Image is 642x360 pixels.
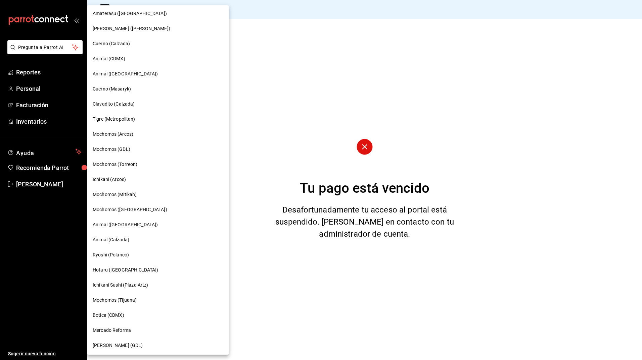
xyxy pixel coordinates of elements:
div: Mochomos (Torreon) [87,157,229,172]
span: Mochomos (Arcos) [93,131,133,138]
div: Mochomos (Tijuana) [87,293,229,308]
div: Animal (Calzada) [87,232,229,247]
span: Mochomos (Tijuana) [93,297,137,304]
span: Ichikani (Arcos) [93,176,126,183]
span: Botica (CDMX) [93,312,124,319]
span: Ryoshi (Polanco) [93,251,129,258]
span: [PERSON_NAME] ([PERSON_NAME]) [93,25,170,32]
span: Mochomos (GDL) [93,146,130,153]
div: Cuerno (Calzada) [87,36,229,51]
span: Mercado Reforma [93,327,131,334]
span: Cuerno (Masaryk) [93,85,131,93]
span: Ichikani Sushi (Plaza Artz) [93,282,148,289]
div: Mercado Reforma [87,323,229,338]
span: Animal (CDMX) [93,55,125,62]
span: Animal ([GEOGRAPHIC_DATA]) [93,70,158,77]
span: Hotaru ([GEOGRAPHIC_DATA]) [93,266,158,274]
div: Botica (CDMX) [87,308,229,323]
span: Animal (Calzada) [93,236,129,243]
div: Cuerno (Masaryk) [87,81,229,97]
div: Hotaru ([GEOGRAPHIC_DATA]) [87,262,229,278]
div: Mochomos (GDL) [87,142,229,157]
div: Mochomos (Arcos) [87,127,229,142]
div: Ryoshi (Polanco) [87,247,229,262]
span: Mochomos (Mitikah) [93,191,137,198]
div: [PERSON_NAME] ([PERSON_NAME]) [87,21,229,36]
span: Cuerno (Calzada) [93,40,130,47]
span: Mochomos ([GEOGRAPHIC_DATA]) [93,206,167,213]
div: Clavadito (Calzada) [87,97,229,112]
div: Animal (CDMX) [87,51,229,66]
div: Animal ([GEOGRAPHIC_DATA]) [87,66,229,81]
span: [PERSON_NAME] (GDL) [93,342,143,349]
span: Clavadito (Calzada) [93,101,135,108]
span: Amaterasu ([GEOGRAPHIC_DATA]) [93,10,167,17]
span: Tigre (Metropolitan) [93,116,135,123]
div: [PERSON_NAME] (GDL) [87,338,229,353]
span: Mochomos (Torreon) [93,161,137,168]
div: Ichikani Sushi (Plaza Artz) [87,278,229,293]
div: Mochomos ([GEOGRAPHIC_DATA]) [87,202,229,217]
div: Animal ([GEOGRAPHIC_DATA]) [87,217,229,232]
div: Amaterasu ([GEOGRAPHIC_DATA]) [87,6,229,21]
div: Tigre (Metropolitan) [87,112,229,127]
div: Mochomos (Mitikah) [87,187,229,202]
div: Ichikani (Arcos) [87,172,229,187]
span: Animal ([GEOGRAPHIC_DATA]) [93,221,158,228]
